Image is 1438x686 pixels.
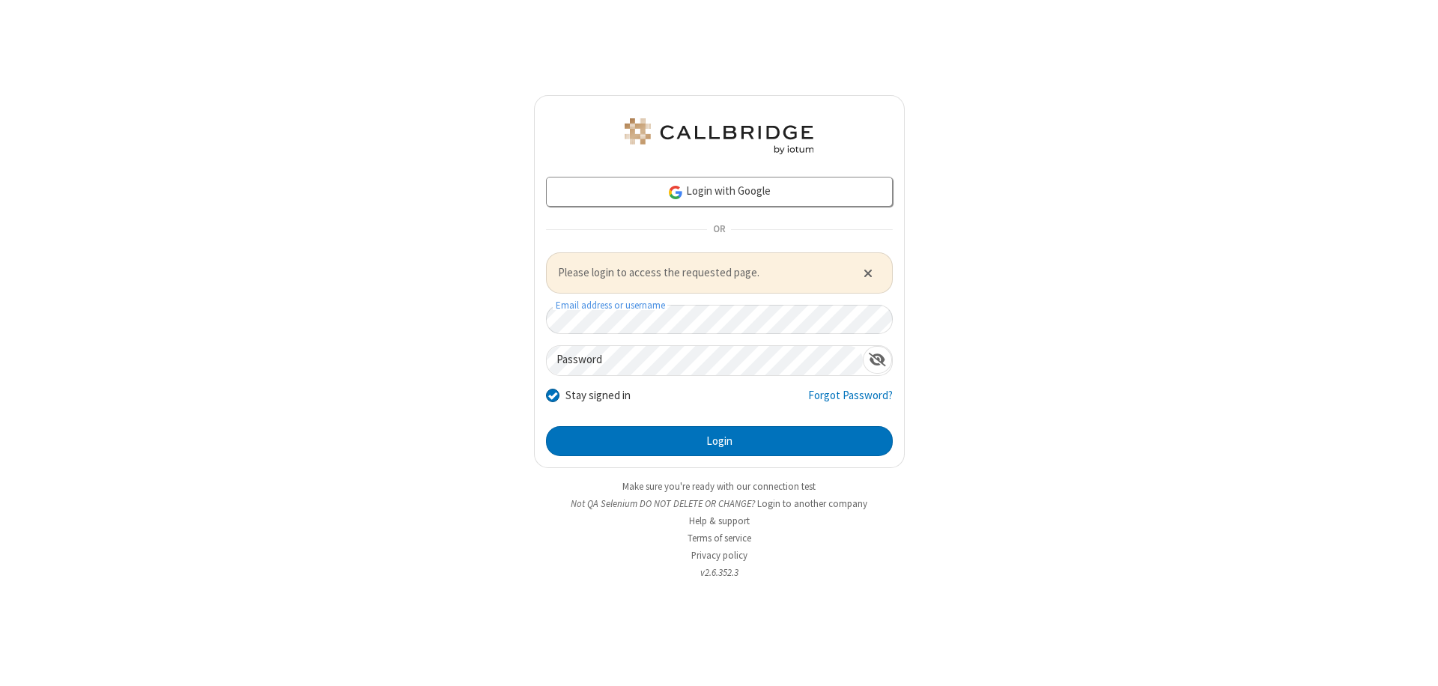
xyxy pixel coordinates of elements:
[622,118,816,154] img: QA Selenium DO NOT DELETE OR CHANGE
[534,565,905,580] li: v2.6.352.3
[667,184,684,201] img: google-icon.png
[689,514,750,527] a: Help & support
[546,177,893,207] a: Login with Google
[622,480,816,493] a: Make sure you're ready with our connection test
[688,532,751,544] a: Terms of service
[691,549,747,562] a: Privacy policy
[534,497,905,511] li: Not QA Selenium DO NOT DELETE OR CHANGE?
[565,387,631,404] label: Stay signed in
[757,497,867,511] button: Login to another company
[546,426,893,456] button: Login
[707,219,731,240] span: OR
[546,305,893,334] input: Email address or username
[863,346,892,374] div: Show password
[855,261,880,284] button: Close alert
[547,346,863,375] input: Password
[558,264,845,282] span: Please login to access the requested page.
[808,387,893,416] a: Forgot Password?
